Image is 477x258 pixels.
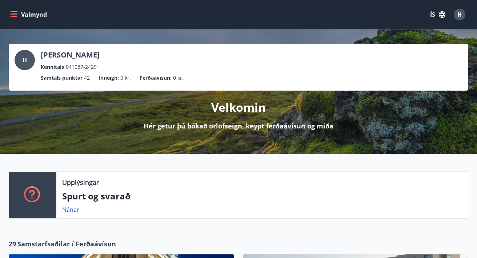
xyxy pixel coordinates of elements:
[451,6,468,23] button: H
[9,8,50,21] button: menu
[120,74,131,82] span: 0 kr.
[62,206,79,214] a: Nánar
[23,56,27,64] span: H
[426,8,449,21] button: ÍS
[62,178,99,187] p: Upplýsingar
[99,74,119,82] p: Inneign :
[66,63,97,71] span: 041087-2429
[9,239,16,249] span: 29
[140,74,172,82] p: Ferðaávísun :
[173,74,184,82] span: 0 kr.
[84,74,90,82] span: 42
[17,239,116,249] span: Samstarfsaðilar í Ferðaávísun
[41,63,64,71] p: Kennitala
[211,99,266,115] p: Velkomin
[62,190,462,202] p: Spurt og svarað
[41,74,83,82] p: Samtals punktar
[144,121,333,131] p: Hér getur þú bókað orlofseign, keypt ferðaávísun og miða
[41,50,100,60] p: [PERSON_NAME]
[457,11,462,19] span: H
